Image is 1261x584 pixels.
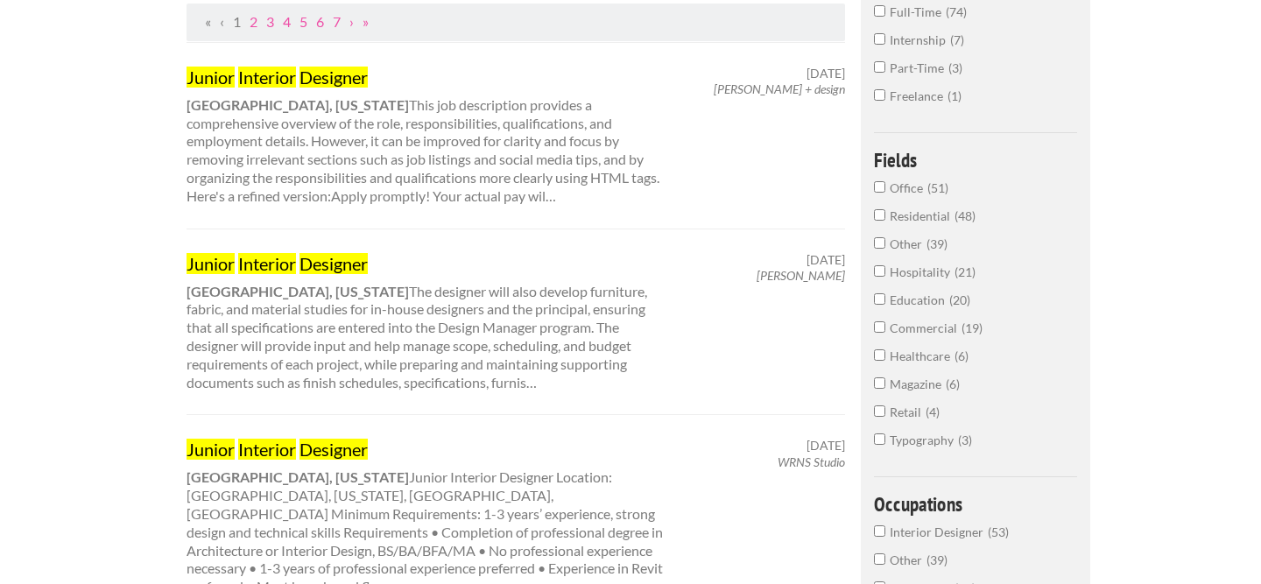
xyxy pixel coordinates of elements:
input: Retail4 [874,405,885,417]
span: 4 [926,405,940,419]
a: Junior Interior Designer [187,252,673,275]
span: First Page [205,13,211,30]
a: Page 2 [250,13,257,30]
a: Page 3 [266,13,274,30]
span: [DATE] [807,252,845,268]
span: 51 [927,180,948,195]
span: Other [890,236,926,251]
mark: Interior [238,253,296,274]
span: Office [890,180,927,195]
h4: Fields [874,150,1078,170]
input: Healthcare6 [874,349,885,361]
span: Magazine [890,376,946,391]
input: Education20 [874,293,885,305]
span: 53 [988,524,1009,539]
span: 3 [948,60,962,75]
span: [DATE] [807,438,845,454]
em: [PERSON_NAME] [757,268,845,283]
input: Residential48 [874,209,885,221]
span: Residential [890,208,955,223]
strong: [GEOGRAPHIC_DATA], [US_STATE] [187,96,409,113]
span: 20 [949,292,970,307]
span: 39 [926,552,948,567]
a: Last Page, Page 8 [363,13,369,30]
span: Internship [890,32,950,47]
span: Interior Designer [890,524,988,539]
div: This job description provides a comprehensive overview of the role, responsibilities, qualificati... [171,66,688,206]
span: 39 [926,236,948,251]
input: Interior Designer53 [874,525,885,537]
a: Junior Interior Designer [187,438,673,461]
input: Other39 [874,553,885,565]
mark: Designer [299,67,368,88]
span: 7 [950,32,964,47]
mark: Junior [187,439,235,460]
span: 21 [955,264,976,279]
span: Typography [890,433,958,447]
span: Full-Time [890,4,946,19]
input: Typography3 [874,433,885,445]
input: Freelance1 [874,89,885,101]
span: Retail [890,405,926,419]
span: Part-Time [890,60,948,75]
span: 6 [946,376,960,391]
span: 1 [948,88,962,103]
a: Next Page [349,13,354,30]
em: WRNS Studio [778,454,845,469]
mark: Designer [299,439,368,460]
mark: Interior [238,67,296,88]
span: 48 [955,208,976,223]
a: Page 1 [233,13,241,30]
input: Full-Time74 [874,5,885,17]
span: Previous Page [220,13,224,30]
mark: Designer [299,253,368,274]
span: Education [890,292,949,307]
span: 6 [955,348,969,363]
strong: [GEOGRAPHIC_DATA], [US_STATE] [187,283,409,299]
a: Page 6 [316,13,324,30]
span: Other [890,552,926,567]
a: Page 5 [299,13,307,30]
span: Freelance [890,88,948,103]
span: [DATE] [807,66,845,81]
mark: Interior [238,439,296,460]
span: Commercial [890,320,962,335]
span: 3 [958,433,972,447]
input: Office51 [874,181,885,193]
input: Hospitality21 [874,265,885,277]
mark: Junior [187,67,235,88]
input: Internship7 [874,33,885,45]
a: Junior Interior Designer [187,66,673,88]
span: Healthcare [890,348,955,363]
input: Part-Time3 [874,61,885,73]
span: 74 [946,4,967,19]
strong: [GEOGRAPHIC_DATA], [US_STATE] [187,468,409,485]
input: Magazine6 [874,377,885,389]
input: Commercial19 [874,321,885,333]
em: [PERSON_NAME] + design [714,81,845,96]
span: 19 [962,320,983,335]
a: Page 7 [333,13,341,30]
h4: Occupations [874,494,1078,514]
span: Hospitality [890,264,955,279]
a: Page 4 [283,13,291,30]
mark: Junior [187,253,235,274]
div: The designer will also develop furniture, fabric, and material studies for in-house designers and... [171,252,688,392]
input: Other39 [874,237,885,249]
